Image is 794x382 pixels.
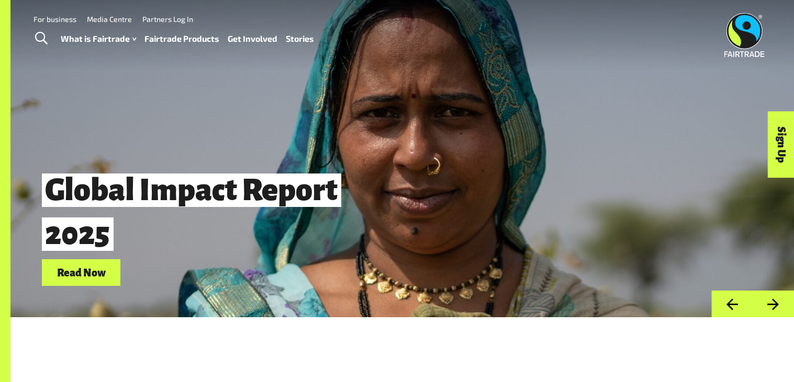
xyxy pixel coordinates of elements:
[711,291,753,317] button: Previous
[228,31,277,47] a: Get Involved
[87,15,132,24] a: Media Centre
[724,13,765,57] img: Fairtrade Australia New Zealand logo
[142,15,193,24] a: Partners Log In
[42,259,120,286] a: Read Now
[753,291,794,317] button: Next
[144,31,219,47] a: Fairtrade Products
[286,31,314,47] a: Stories
[28,26,54,52] a: Toggle Search
[61,31,136,47] a: What is Fairtrade
[33,15,76,24] a: For business
[42,173,341,250] span: Global Impact Report 2025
